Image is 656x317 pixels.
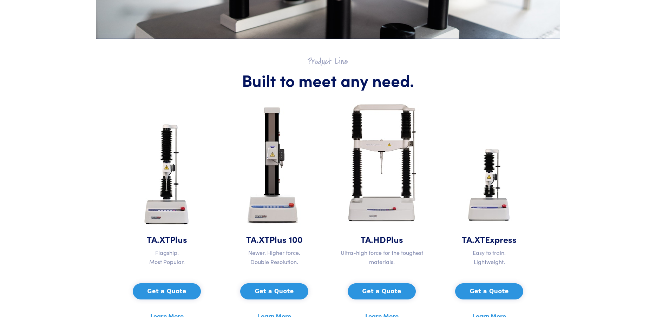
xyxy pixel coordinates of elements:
[225,248,324,266] p: Newer. Higher force. Double Resolution.
[348,283,415,299] button: Get a Quote
[455,283,523,299] button: Get a Quote
[134,119,200,233] img: ta-xt-plus-analyzer.jpg
[117,56,539,67] h2: Product Line
[440,248,539,266] p: Easy to train. Lightweight.
[117,70,539,90] h1: Built to meet any need.
[117,233,216,245] h5: TA.XT
[225,233,324,245] h5: TA.XT
[386,233,403,245] span: Plus
[334,93,429,233] img: ta-hd-analyzer.jpg
[240,283,308,299] button: Get a Quote
[485,233,517,245] span: Express
[117,248,216,266] p: Flagship. Most Popular.
[440,233,539,245] h5: TA.XT
[170,233,187,245] span: Plus
[332,248,431,266] p: Ultra-high force for the toughest materials.
[332,233,431,245] h5: TA.HD
[239,98,309,233] img: ta-xt-100-analyzer.jpg
[269,233,303,245] span: Plus 100
[133,283,201,299] button: Get a Quote
[459,137,519,233] img: ta-xt-express-analyzer.jpg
